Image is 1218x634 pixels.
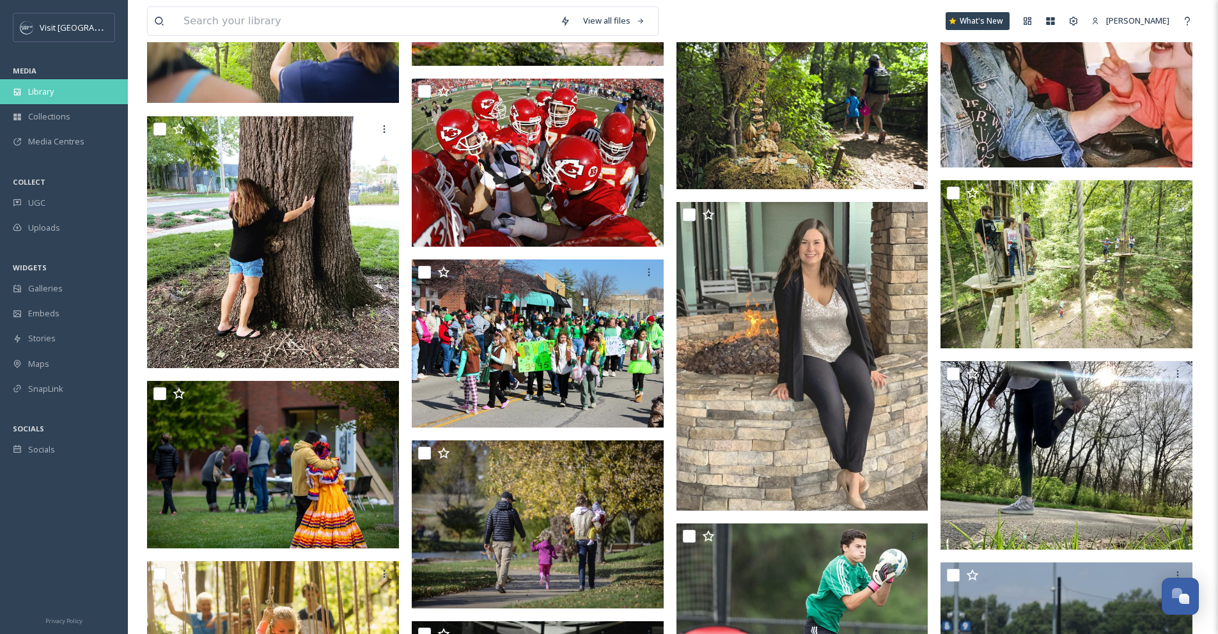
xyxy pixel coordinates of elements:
[28,86,54,98] span: Library
[45,612,82,628] a: Privacy Policy
[13,177,45,187] span: COLLECT
[941,180,1192,348] img: GoApe_schools_05.jpg
[1162,578,1199,615] button: Open Chat
[941,361,1192,550] img: IndianCreek1.jpg
[28,307,59,320] span: Embeds
[946,12,1010,30] a: What's New
[676,21,928,189] img: Arboretum_EF_WalkingTrail.jpg
[147,380,399,548] img: Cultura Fest 2023 - Photo by Susan McSpadden - JCCC Photographer (1).jpg
[28,135,84,148] span: Media Centres
[28,383,63,395] span: SnapLink
[45,617,82,625] span: Privacy Policy
[20,21,33,34] img: c3es6xdrejuflcaqpovn.png
[28,197,45,209] span: UGC
[676,202,928,511] img: 79D98C74-346D-4063-BF47-8A039782B7FC.jpeg
[1085,8,1176,33] a: [PERSON_NAME]
[40,21,139,33] span: Visit [GEOGRAPHIC_DATA]
[28,222,60,234] span: Uploads
[28,358,49,370] span: Maps
[412,79,664,247] img: Offense_05_CIN wire.jpg
[28,332,56,344] span: Stories
[28,444,55,456] span: Socials
[412,259,664,428] img: DOP_SPD Parade_2025-33.jpg
[177,7,554,35] input: Search your library
[13,263,47,272] span: WIDGETS
[147,116,399,368] img: 254796081_Wendy_Gish_.jpeg
[28,111,70,123] span: Collections
[13,66,36,75] span: MEDIA
[412,440,664,608] img: Family Walking Arboretum (KS byway pic).jpg
[13,424,44,433] span: SOCIALS
[577,8,652,33] a: View all files
[1106,15,1169,26] span: [PERSON_NAME]
[28,282,63,295] span: Galleries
